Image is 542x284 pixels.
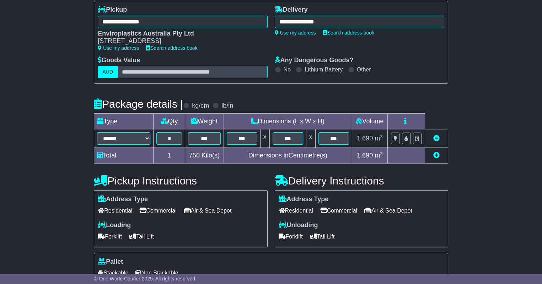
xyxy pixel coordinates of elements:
[323,30,374,36] a: Search address book
[279,231,303,242] span: Forklift
[224,148,352,164] td: Dimensions in Centimetre(s)
[94,114,154,129] td: Type
[310,231,335,242] span: Tail Lift
[279,195,329,203] label: Address Type
[98,66,118,78] label: AUD
[98,258,123,266] label: Pallet
[364,205,412,216] span: Air & Sea Depot
[275,30,316,36] a: Use my address
[94,276,197,282] span: © One World Courier 2025. All rights reserved.
[224,114,352,129] td: Dimensions (L x W x H)
[98,37,260,45] div: [STREET_ADDRESS]
[433,135,440,142] a: Remove this item
[189,152,200,159] span: 750
[260,129,269,148] td: x
[275,6,308,14] label: Delivery
[129,231,154,242] span: Tail Lift
[320,205,357,216] span: Commercial
[185,148,224,164] td: Kilo(s)
[380,151,383,156] sup: 3
[275,175,448,187] h4: Delivery Instructions
[98,205,132,216] span: Residential
[154,114,185,129] td: Qty
[375,135,383,142] span: m
[357,135,373,142] span: 1.690
[98,30,260,38] div: Enviroplastics Australia Pty Ltd
[184,205,232,216] span: Air & Sea Depot
[94,175,267,187] h4: Pickup Instructions
[279,221,318,229] label: Unloading
[98,221,131,229] label: Loading
[221,102,233,110] label: lb/in
[279,205,313,216] span: Residential
[154,148,185,164] td: 1
[94,148,154,164] td: Total
[380,134,383,139] sup: 3
[352,114,387,129] td: Volume
[98,6,127,14] label: Pickup
[98,195,148,203] label: Address Type
[135,267,178,278] span: Non Stackable
[139,205,176,216] span: Commercial
[98,267,128,278] span: Stackable
[98,231,122,242] span: Forklift
[192,102,209,110] label: kg/cm
[375,152,383,159] span: m
[357,66,371,73] label: Other
[146,45,197,51] a: Search address book
[185,114,224,129] td: Weight
[305,66,343,73] label: Lithium Battery
[284,66,291,73] label: No
[357,152,373,159] span: 1.690
[98,57,140,64] label: Goods Value
[98,45,139,51] a: Use my address
[433,152,440,159] a: Add new item
[306,129,315,148] td: x
[94,98,183,110] h4: Package details |
[275,57,354,64] label: Any Dangerous Goods?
